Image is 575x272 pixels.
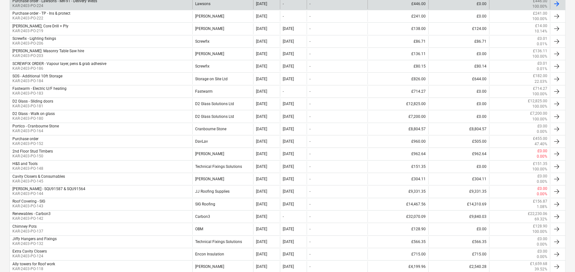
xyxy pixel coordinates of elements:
div: £9,331.35 [367,186,428,197]
div: Fastwarm - Electric U/F heating [12,86,67,91]
div: DavLav [192,136,253,147]
div: [PERSON_NAME] [192,261,253,272]
div: [PERSON_NAME]: Masonry Table Saw hire [12,49,84,53]
div: [DATE] [283,77,294,81]
div: £0.00 [428,224,489,234]
div: [PERSON_NAME] - SQU91587 & SQU91564 [12,187,85,191]
div: D2 Glass - Walk on glass [12,111,55,116]
div: Screwfix [192,61,253,72]
p: 0.01% [537,41,547,47]
div: - [309,152,310,156]
p: KAR-2403-PO-206 [12,41,56,46]
div: [DATE] [256,164,267,169]
div: [DATE] [256,189,267,194]
p: 10.14% [535,29,547,34]
div: Roof Covering - SIG [12,199,45,204]
div: [PERSON_NAME]; Core Drill + Ply [12,24,68,28]
div: - [309,89,310,94]
p: KAR-2403-PO-145 [12,179,65,184]
div: [DATE] [256,114,267,119]
div: [PERSON_NAME] [192,48,253,59]
p: 47.40% [535,141,547,147]
p: KAR-2403-PO-143 [12,204,45,209]
div: [DATE] [256,152,267,156]
div: £0.00 [428,98,489,109]
div: [DATE] [256,240,267,244]
div: £715.00 [428,249,489,260]
div: OBM [192,224,253,234]
p: £0.00 [537,148,547,154]
div: D2 Glass - Sliding doors [12,99,53,104]
p: 100.00% [532,16,547,22]
div: - [309,2,310,6]
p: KAR-2403-PO-137 [12,229,43,234]
div: [DATE] [256,214,267,219]
p: 100.00% [532,117,547,122]
p: KAR-2403-PO-144 [12,191,85,197]
div: £8,804.57 [428,124,489,134]
div: £826.00 [367,73,428,84]
div: Chimney Pots [12,224,37,229]
div: £14,310.69 [428,199,489,210]
p: £0.00 [537,124,547,129]
p: £0.00 [537,236,547,242]
div: £0.00 [428,48,489,59]
div: £0.00 [428,111,489,122]
div: £80.15 [367,61,428,72]
div: - [309,240,310,244]
p: KAR-2403-PO-181 [12,104,53,109]
p: 22.03% [535,79,547,84]
div: Ally towers for Roof work [12,262,55,266]
div: [DATE] [256,14,267,18]
div: [DATE] [256,202,267,206]
div: - [283,214,284,219]
div: £304.11 [367,174,428,184]
div: Technical Fixings Solutions [192,236,253,247]
div: £566.35 [367,236,428,247]
div: Cavity Closers & Consumables [12,174,65,179]
p: KAR-2403-PO-222 [12,16,70,21]
div: [DATE] [283,102,294,106]
div: Cranbourne Stone [192,124,253,134]
div: SIG Roofing [192,199,253,210]
div: [DATE] [283,114,294,119]
div: SCREWFIX ORDER - Vapour layer, pens & grab adhesive [12,61,106,66]
div: Purchase order [12,137,39,141]
p: £156.87 [533,199,547,204]
p: 0.00% [537,242,547,247]
p: KAR-2403-PO-152 [12,141,43,147]
div: £7,200.00 [367,111,428,122]
p: KAR-2403-PO-164 [12,128,59,134]
p: 100.00% [532,4,547,9]
div: £962.64 [428,148,489,159]
div: [DATE] [256,89,267,94]
div: £505.00 [428,136,489,147]
div: [DATE] [283,64,294,68]
div: 2nd Floor Stud Timbers [12,149,53,154]
p: KAR-2403-PO-150 [12,154,53,159]
div: £32,070.09 [367,211,428,222]
div: [DATE] [256,39,267,44]
div: Fastwarm [192,86,253,97]
div: Technical Fixings Solutions [192,161,253,172]
div: [PERSON_NAME] [192,23,253,34]
div: £80.14 [428,61,489,72]
p: KAR-2403-PO-183 [12,91,67,96]
div: SOS - Additional 10ft Storage [12,74,62,78]
div: - [283,2,284,6]
p: 0.00% [537,129,547,134]
div: - [309,77,310,81]
div: £9,331.35 [428,186,489,197]
div: Extra Cavity Closers [12,249,47,254]
div: - [283,89,284,94]
div: [DATE] [256,2,267,6]
div: £124.00 [428,23,489,34]
div: [DATE] [256,227,267,231]
div: [DATE] [256,127,267,131]
div: [DATE] [256,177,267,181]
div: £241.00 [367,11,428,22]
div: D2 Glass Solutions Ltd [192,98,253,109]
div: £714.27 [367,86,428,97]
div: - [309,52,310,56]
div: [DATE] [256,77,267,81]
